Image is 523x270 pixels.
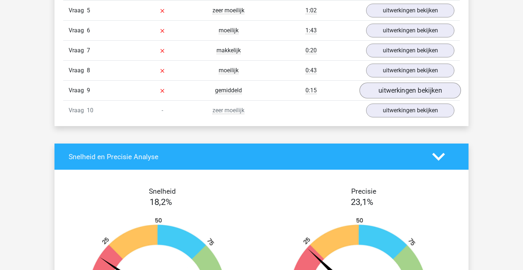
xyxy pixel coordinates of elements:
span: 0:43 [305,67,317,74]
a: uitwerkingen bekijken [366,104,454,117]
a: uitwerkingen bekijken [366,4,454,17]
a: uitwerkingen bekijken [360,82,461,98]
a: uitwerkingen bekijken [366,64,454,77]
span: Vraag [69,26,87,35]
span: 5 [87,7,90,14]
span: 0:15 [305,87,317,94]
span: 6 [87,27,90,34]
span: 1:02 [305,7,317,14]
span: Vraag [69,46,87,55]
span: zeer moeilijk [212,7,244,14]
span: 23,1% [351,197,373,207]
span: zeer moeilijk [212,107,244,114]
a: uitwerkingen bekijken [366,24,454,37]
span: moeilijk [219,27,239,34]
span: 1:43 [305,27,317,34]
span: 10 [87,107,93,114]
span: gemiddeld [215,87,242,94]
span: Vraag [69,106,87,115]
span: makkelijk [216,47,241,54]
span: moeilijk [219,67,239,74]
h4: Precisie [270,187,457,196]
span: Vraag [69,66,87,75]
span: 0:20 [305,47,317,54]
span: Vraag [69,6,87,15]
span: 18,2% [150,197,172,207]
a: uitwerkingen bekijken [366,44,454,57]
span: Vraag [69,86,87,95]
div: - [129,106,195,115]
h4: Snelheid en Precisie Analyse [69,153,421,161]
h4: Snelheid [69,187,256,196]
span: 9 [87,87,90,94]
span: 8 [87,67,90,74]
span: 7 [87,47,90,54]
